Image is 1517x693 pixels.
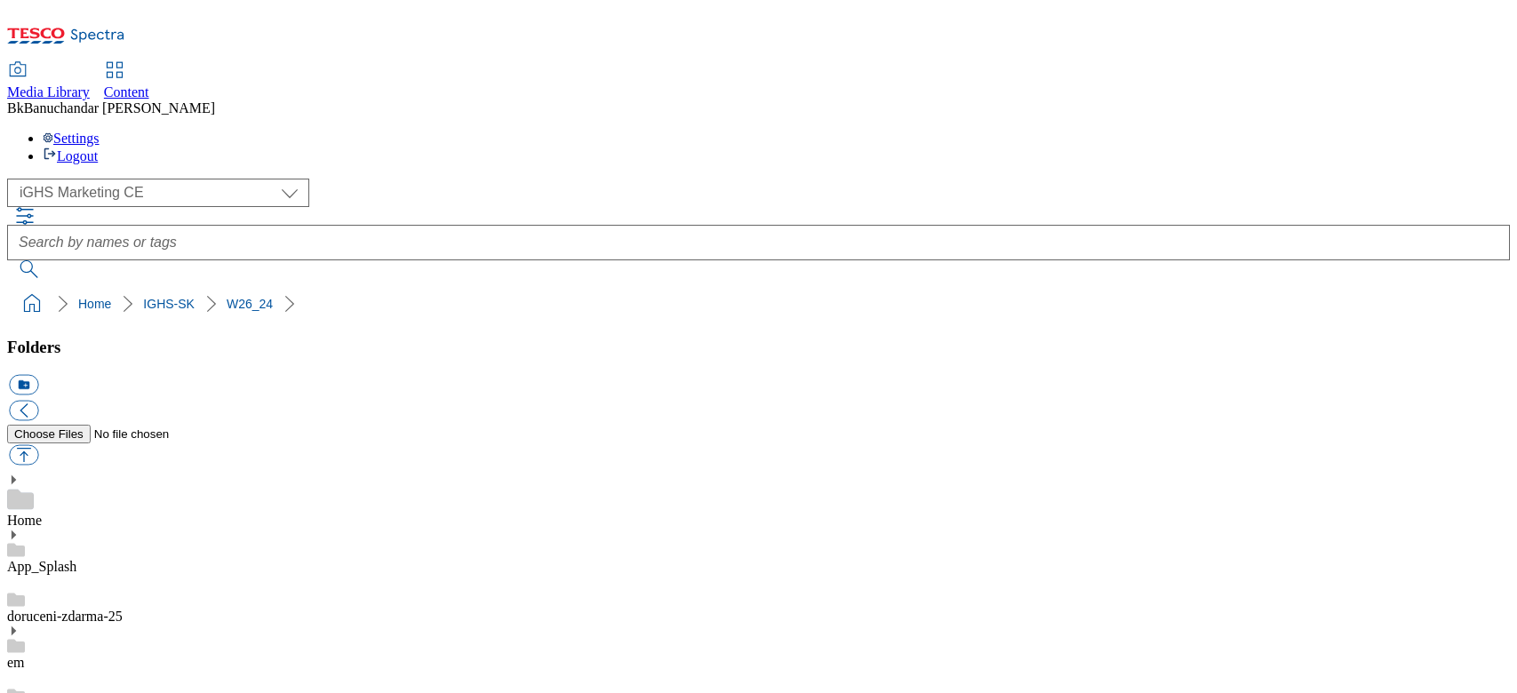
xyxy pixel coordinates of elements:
[43,148,98,163] a: Logout
[7,63,90,100] a: Media Library
[7,84,90,100] span: Media Library
[7,655,25,670] a: em
[7,338,1510,357] h3: Folders
[143,297,195,311] a: IGHS-SK
[7,513,42,528] a: Home
[227,297,273,311] a: W26_24
[78,297,111,311] a: Home
[104,84,149,100] span: Content
[43,131,100,146] a: Settings
[7,609,123,624] a: doruceni-zdarma-25
[7,225,1510,260] input: Search by names or tags
[7,100,24,115] span: Bk
[7,559,76,574] a: App_Splash
[24,100,216,115] span: Banuchandar [PERSON_NAME]
[104,63,149,100] a: Content
[7,287,1510,321] nav: breadcrumb
[18,290,46,318] a: home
